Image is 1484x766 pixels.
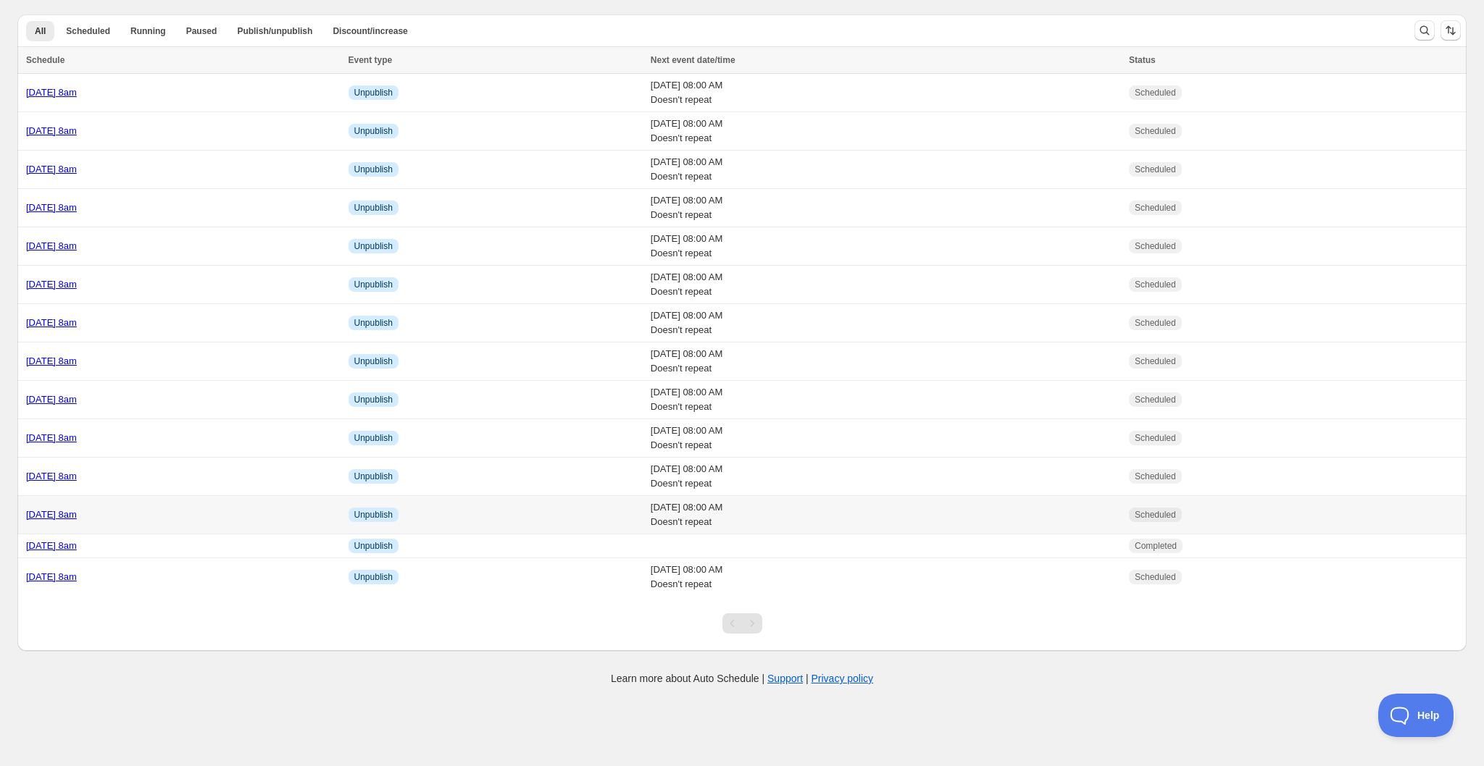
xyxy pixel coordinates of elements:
[646,458,1125,496] td: [DATE] 08:00 AM Doesn't repeat
[646,496,1125,534] td: [DATE] 08:00 AM Doesn't repeat
[1135,125,1176,137] span: Scheduled
[26,394,77,405] a: [DATE] 8am
[1414,20,1435,41] button: Search and filter results
[1135,317,1176,329] span: Scheduled
[1135,432,1176,444] span: Scheduled
[26,471,77,481] a: [DATE] 8am
[26,355,77,366] a: [DATE] 8am
[26,55,64,65] span: Schedule
[26,279,77,290] a: [DATE] 8am
[186,25,217,37] span: Paused
[646,74,1125,112] td: [DATE] 08:00 AM Doesn't repeat
[26,317,77,328] a: [DATE] 8am
[646,266,1125,304] td: [DATE] 08:00 AM Doesn't repeat
[26,432,77,443] a: [DATE] 8am
[26,240,77,251] a: [DATE] 8am
[354,279,393,290] span: Unpublish
[1135,355,1176,367] span: Scheduled
[349,55,393,65] span: Event type
[646,419,1125,458] td: [DATE] 08:00 AM Doesn't repeat
[26,540,77,551] a: [DATE] 8am
[354,432,393,444] span: Unpublish
[646,112,1125,151] td: [DATE] 08:00 AM Doesn't repeat
[26,202,77,213] a: [DATE] 8am
[646,558,1125,597] td: [DATE] 08:00 AM Doesn't repeat
[26,509,77,520] a: [DATE] 8am
[767,673,803,684] a: Support
[237,25,312,37] span: Publish/unpublish
[646,342,1125,381] td: [DATE] 08:00 AM Doesn't repeat
[354,355,393,367] span: Unpublish
[354,202,393,214] span: Unpublish
[1441,20,1461,41] button: Sort the results
[354,471,393,482] span: Unpublish
[1135,540,1177,552] span: Completed
[611,671,873,686] p: Learn more about Auto Schedule | |
[646,189,1125,227] td: [DATE] 08:00 AM Doesn't repeat
[130,25,166,37] span: Running
[646,151,1125,189] td: [DATE] 08:00 AM Doesn't repeat
[26,571,77,582] a: [DATE] 8am
[354,240,393,252] span: Unpublish
[333,25,407,37] span: Discount/increase
[354,540,393,552] span: Unpublish
[722,613,762,634] nav: Pagination
[26,125,77,136] a: [DATE] 8am
[1135,471,1176,482] span: Scheduled
[1135,164,1176,175] span: Scheduled
[1129,55,1156,65] span: Status
[26,164,77,174] a: [DATE] 8am
[1378,694,1455,737] iframe: Toggle Customer Support
[646,381,1125,419] td: [DATE] 08:00 AM Doesn't repeat
[1135,202,1176,214] span: Scheduled
[26,87,77,98] a: [DATE] 8am
[354,164,393,175] span: Unpublish
[1135,571,1176,583] span: Scheduled
[354,317,393,329] span: Unpublish
[812,673,874,684] a: Privacy policy
[1135,279,1176,290] span: Scheduled
[354,509,393,521] span: Unpublish
[651,55,735,65] span: Next event date/time
[66,25,110,37] span: Scheduled
[35,25,46,37] span: All
[1135,394,1176,405] span: Scheduled
[646,227,1125,266] td: [DATE] 08:00 AM Doesn't repeat
[1135,87,1176,98] span: Scheduled
[354,394,393,405] span: Unpublish
[1135,240,1176,252] span: Scheduled
[1135,509,1176,521] span: Scheduled
[646,304,1125,342] td: [DATE] 08:00 AM Doesn't repeat
[354,571,393,583] span: Unpublish
[354,87,393,98] span: Unpublish
[354,125,393,137] span: Unpublish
